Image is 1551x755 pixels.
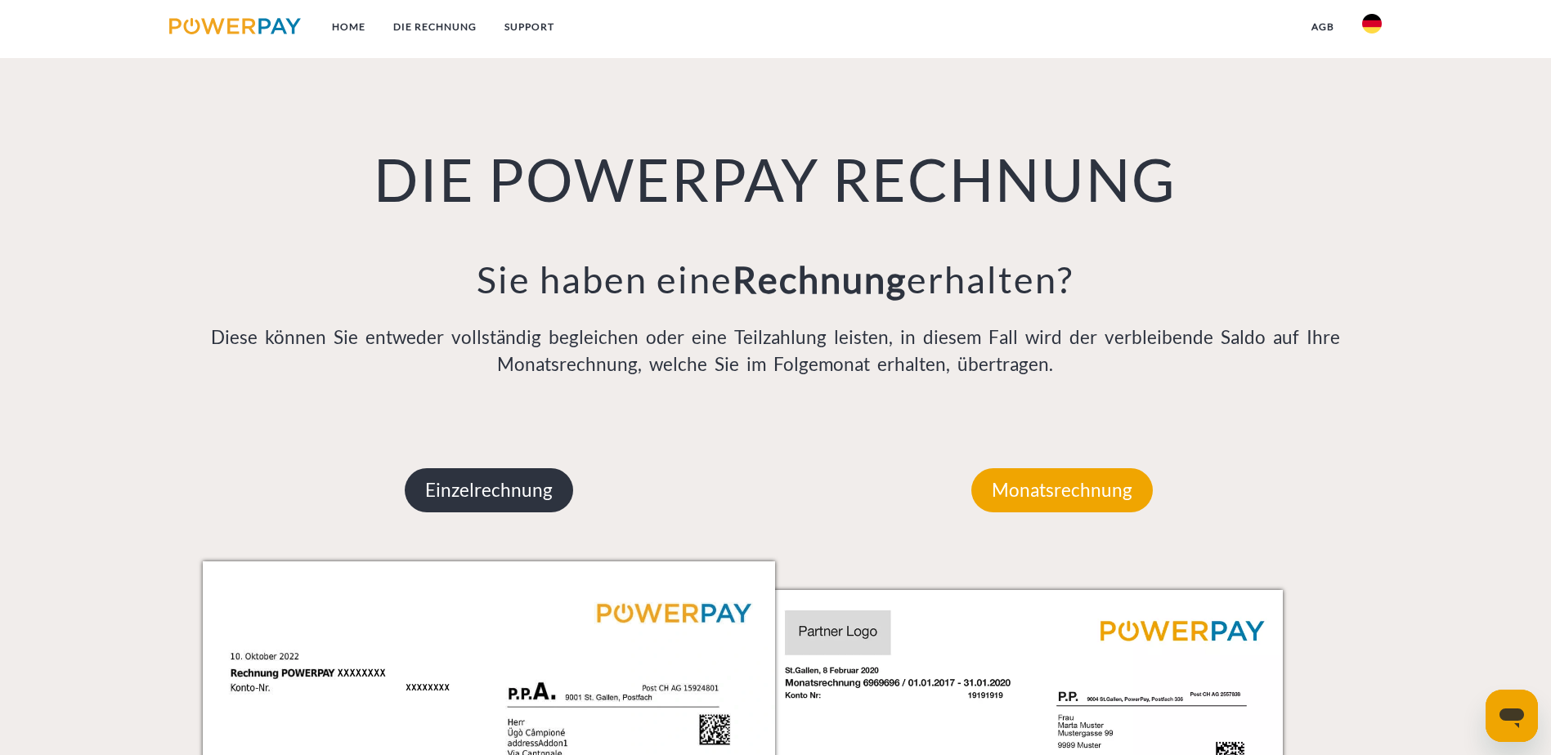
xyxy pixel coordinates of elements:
[318,12,379,42] a: Home
[1298,12,1348,42] a: agb
[379,12,491,42] a: DIE RECHNUNG
[169,18,301,34] img: logo-powerpay.svg
[971,468,1153,512] p: Monatsrechnung
[491,12,568,42] a: SUPPORT
[405,468,573,512] p: Einzelrechnung
[1486,690,1538,742] iframe: Schaltfläche zum Öffnen des Messaging-Fensters
[1362,14,1382,34] img: de
[733,257,907,302] b: Rechnung
[203,142,1349,216] h1: DIE POWERPAY RECHNUNG
[203,324,1349,379] p: Diese können Sie entweder vollständig begleichen oder eine Teilzahlung leisten, in diesem Fall wi...
[203,257,1349,302] h3: Sie haben eine erhalten?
